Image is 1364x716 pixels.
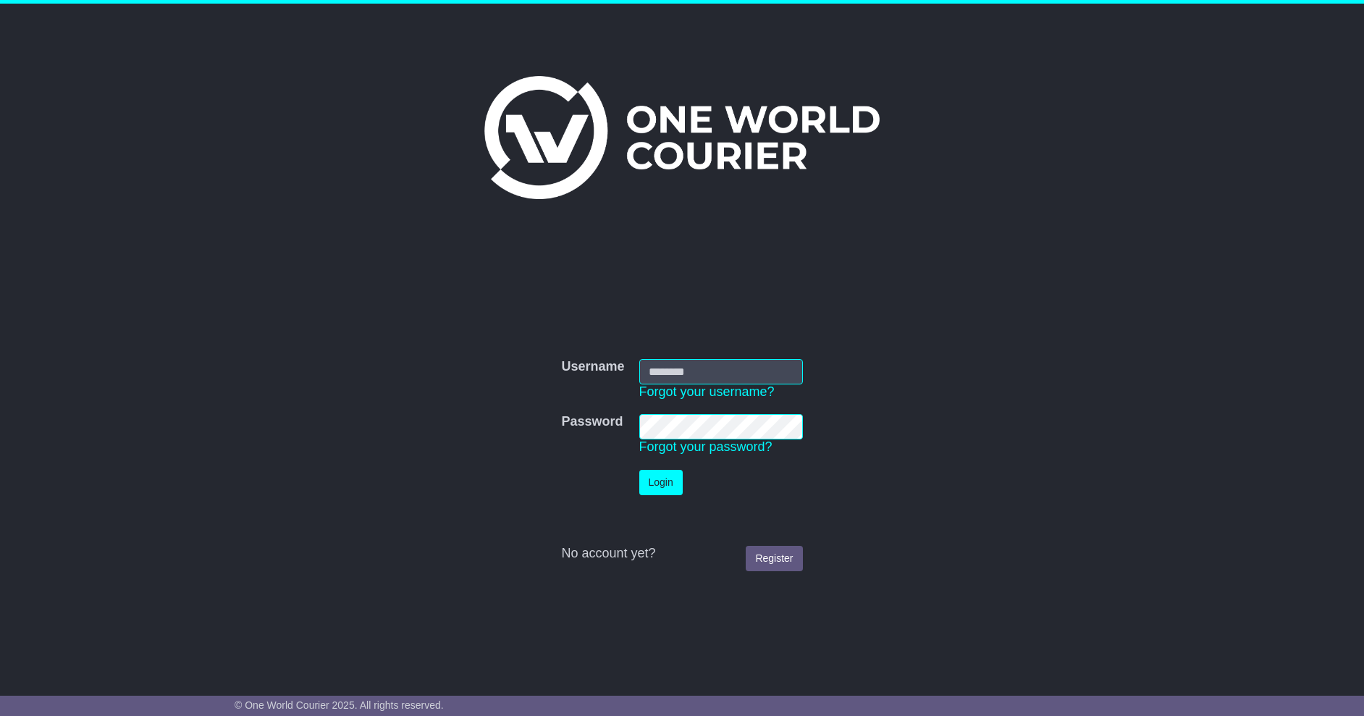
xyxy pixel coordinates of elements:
label: Username [561,359,624,375]
a: Forgot your username? [639,384,775,399]
label: Password [561,414,623,430]
a: Forgot your password? [639,439,772,454]
div: No account yet? [561,546,802,562]
button: Login [639,470,683,495]
a: Register [746,546,802,571]
img: One World [484,76,880,199]
span: © One World Courier 2025. All rights reserved. [235,699,444,711]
